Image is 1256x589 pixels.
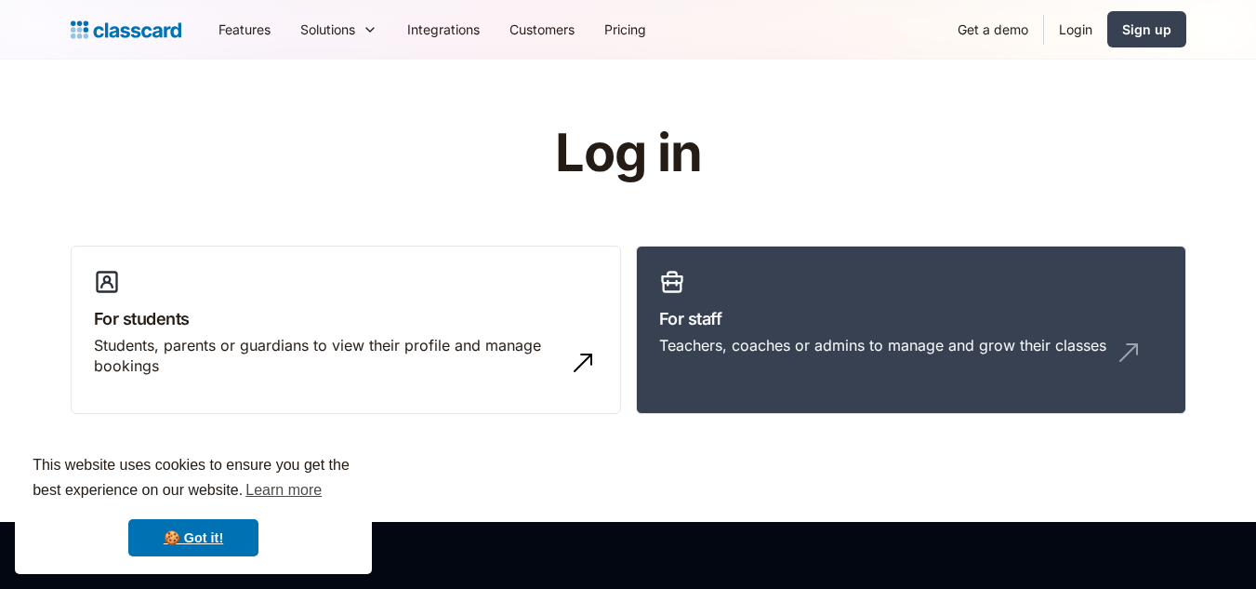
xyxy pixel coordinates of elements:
[204,8,285,50] a: Features
[94,306,598,331] h3: For students
[1044,8,1107,50] a: Login
[94,335,561,377] div: Students, parents or guardians to view their profile and manage bookings
[243,476,324,504] a: learn more about cookies
[333,125,923,182] h1: Log in
[495,8,589,50] a: Customers
[128,519,258,556] a: dismiss cookie message
[943,8,1043,50] a: Get a demo
[1122,20,1171,39] div: Sign up
[659,335,1106,355] div: Teachers, coaches or admins to manage and grow their classes
[636,246,1186,415] a: For staffTeachers, coaches or admins to manage and grow their classes
[392,8,495,50] a: Integrations
[285,8,392,50] div: Solutions
[15,436,372,574] div: cookieconsent
[589,8,661,50] a: Pricing
[1107,11,1186,47] a: Sign up
[659,306,1163,331] h3: For staff
[71,17,181,43] a: home
[71,246,621,415] a: For studentsStudents, parents or guardians to view their profile and manage bookings
[33,454,354,504] span: This website uses cookies to ensure you get the best experience on our website.
[300,20,355,39] div: Solutions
